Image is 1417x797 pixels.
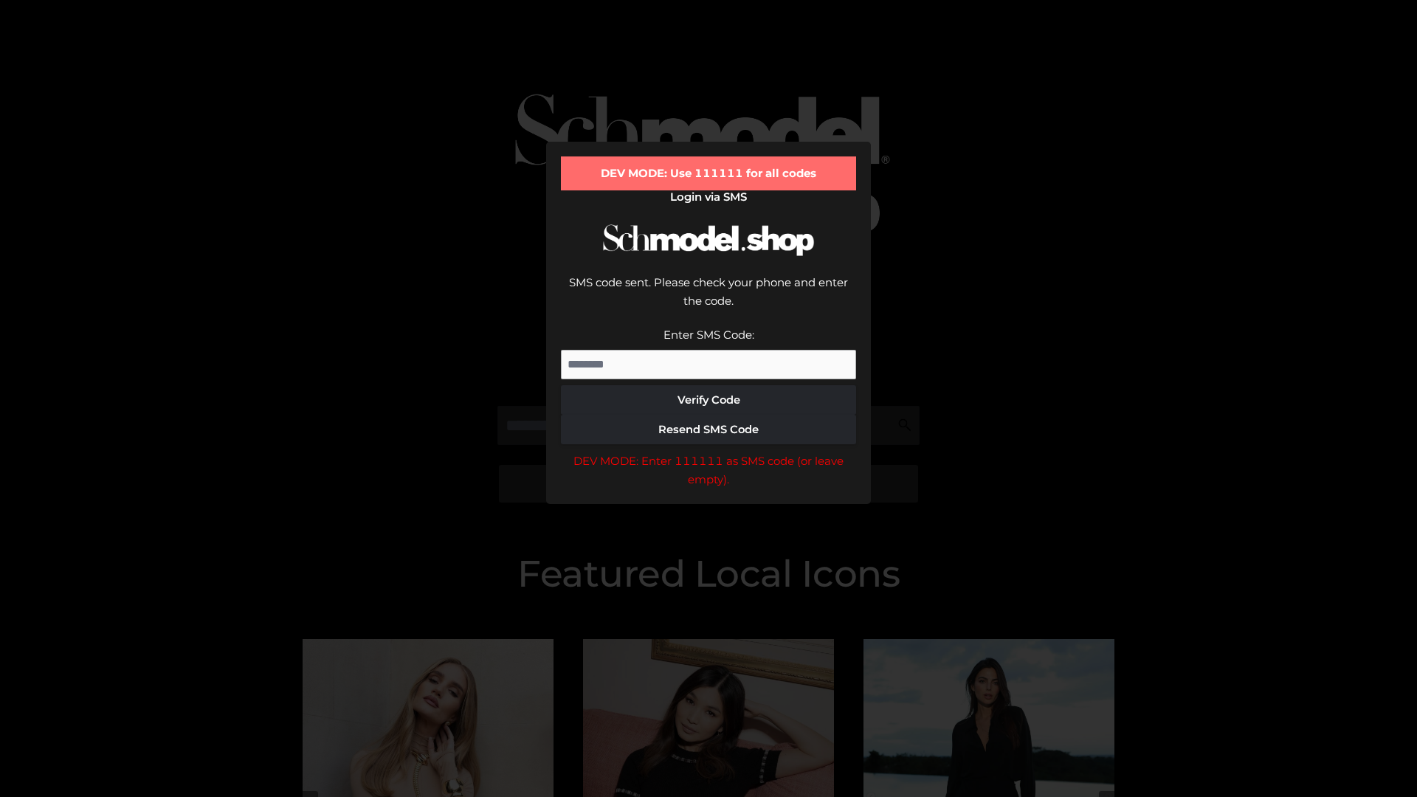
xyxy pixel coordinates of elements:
[598,211,819,269] img: Schmodel Logo
[561,156,856,190] div: DEV MODE: Use 111111 for all codes
[561,273,856,325] div: SMS code sent. Please check your phone and enter the code.
[561,190,856,204] h2: Login via SMS
[663,328,754,342] label: Enter SMS Code:
[561,452,856,489] div: DEV MODE: Enter 111111 as SMS code (or leave empty).
[561,415,856,444] button: Resend SMS Code
[561,385,856,415] button: Verify Code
